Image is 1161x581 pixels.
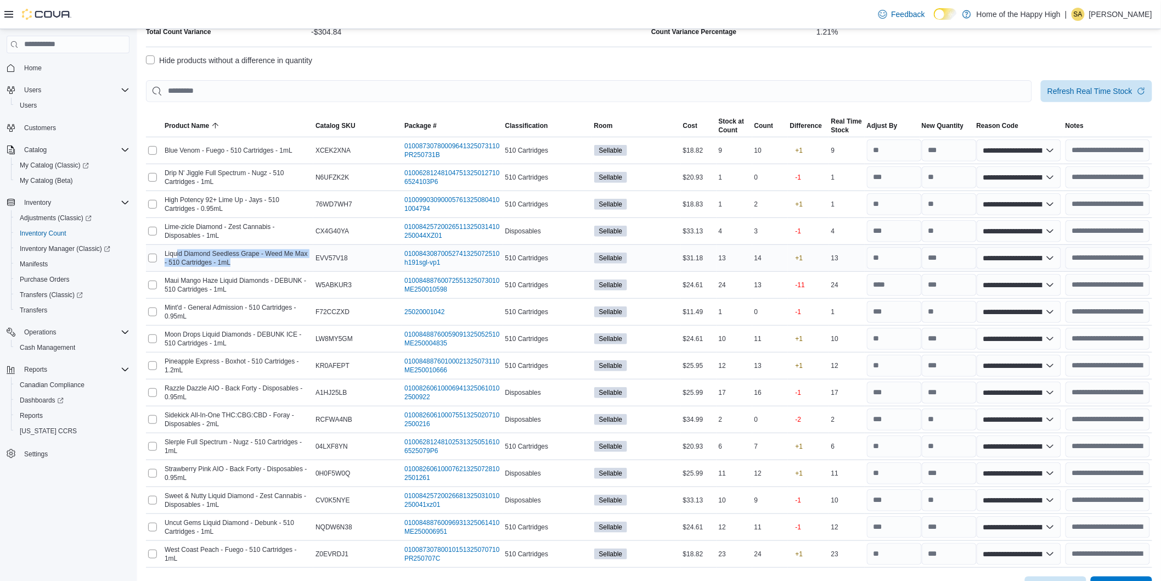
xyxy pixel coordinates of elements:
[15,211,96,225] a: Adjustments (Classic)
[404,249,500,267] a: 01008430870052741325072510h191sgl-vp1
[717,305,752,319] div: 1
[15,211,129,225] span: Adjustments (Classic)
[752,413,788,426] div: 0
[503,225,592,238] div: Disposables
[681,467,717,480] div: $25.99
[681,305,717,319] div: $11.49
[796,254,803,262] p: +1
[594,495,628,506] span: Sellable
[599,146,623,155] span: Sellable
[2,325,134,340] button: Operations
[15,174,77,187] a: My Catalog (Beta)
[15,258,52,271] a: Manifests
[788,119,829,132] button: Difference
[1041,80,1152,102] button: Refresh Real Time Stock
[165,465,311,482] span: Strawberry Pink AIO - Back Forty - Disposables - 0.95mL
[829,440,865,453] div: 6
[829,144,865,157] div: 9
[503,198,592,211] div: 510 Cartridges
[681,198,717,211] div: $18.83
[165,411,311,428] span: Sidekick All-In-One THC:CBG:CBD - Foray - Disposables - 2mL
[892,9,925,20] span: Feedback
[717,225,752,238] div: 4
[717,252,752,265] div: 13
[311,23,647,36] div: -$304.84
[796,496,802,505] p: -1
[829,225,865,238] div: 4
[404,465,500,482] a: 010082606100076213250728102501261
[11,256,134,272] button: Manifests
[681,413,717,426] div: $34.99
[165,222,311,240] span: Lime-zicle Diamond - Zest Cannabis - Disposables - 1mL
[594,468,628,479] span: Sellable
[599,280,623,290] span: Sellable
[11,423,134,439] button: [US_STATE] CCRS
[503,359,592,372] div: 510 Cartridges
[2,445,134,461] button: Settings
[20,326,61,339] button: Operations
[717,386,752,399] div: 17
[599,468,623,478] span: Sellable
[977,121,1019,130] span: Reason Code
[15,378,129,392] span: Canadian Compliance
[503,494,592,507] div: Disposables
[829,386,865,399] div: 17
[796,361,803,370] p: +1
[594,121,613,130] span: Room
[15,394,68,407] a: Dashboards
[681,278,717,292] div: $24.61
[977,8,1061,21] p: Home of the Happy High
[20,62,46,75] a: Home
[752,440,788,453] div: 7
[24,64,42,72] span: Home
[24,146,47,154] span: Catalog
[816,23,1152,36] div: 1.21%
[503,467,592,480] div: Disposables
[681,225,717,238] div: $33.13
[831,126,862,135] div: Stock
[719,117,745,126] div: Stock at
[404,142,500,159] a: 01008730780009641325073110PR250731B
[20,326,129,339] span: Operations
[15,273,129,286] span: Purchase Orders
[752,225,788,238] div: 3
[20,83,129,97] span: Users
[752,252,788,265] div: 14
[2,120,134,136] button: Customers
[717,413,752,426] div: 2
[717,144,752,157] div: 9
[404,222,500,240] a: 01008425720026511325031410250044XZ01
[24,450,48,459] span: Settings
[594,280,628,290] span: Sellable
[315,388,347,397] span: A1HJ25LB
[20,61,129,75] span: Home
[11,158,134,173] a: My Catalog (Classic)
[796,281,805,289] p: -11
[20,121,129,135] span: Customers
[934,8,957,20] input: Dark Mode
[22,9,71,20] img: Cova
[1047,86,1132,97] span: Refresh Real Time Stock
[752,386,788,399] div: 16
[20,306,47,315] span: Transfers
[599,442,623,451] span: Sellable
[829,359,865,372] div: 12
[15,424,81,438] a: [US_STATE] CCRS
[165,195,311,213] span: High Potency 92+ Lime Up - Jays - 510 Cartridges - 0.95mL
[165,357,311,375] span: Pineapple Express - Boxhot - 510 Cartridges - 1.2mL
[752,198,788,211] div: 2
[796,388,802,397] p: -1
[20,176,73,185] span: My Catalog (Beta)
[404,438,500,455] a: 010062812481025313250516106525079P6
[20,101,37,110] span: Users
[829,494,865,507] div: 10
[867,121,898,130] span: Adjust By
[15,159,93,172] a: My Catalog (Classic)
[796,334,803,343] p: +1
[404,308,444,316] a: 25020001042
[599,253,623,263] span: Sellable
[790,121,822,130] span: Difference
[831,117,862,126] div: Real Time
[599,388,623,398] span: Sellable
